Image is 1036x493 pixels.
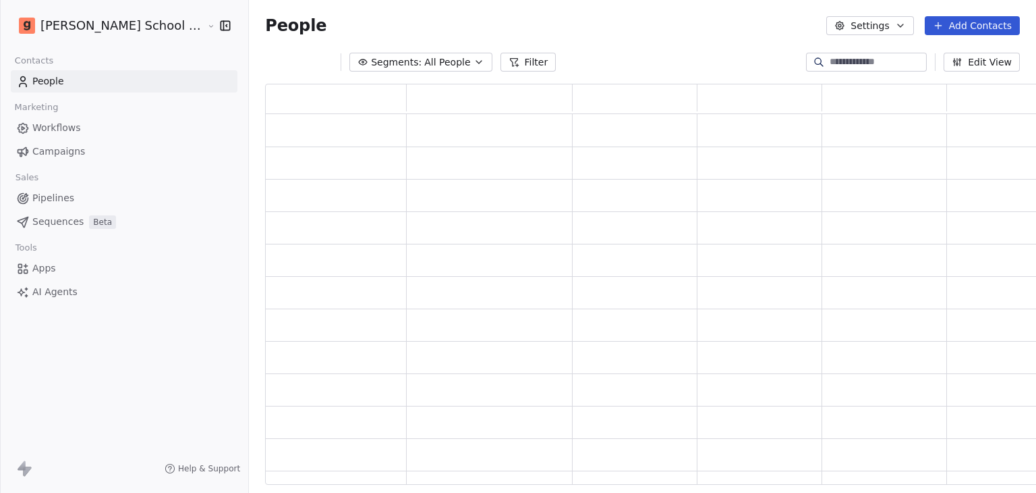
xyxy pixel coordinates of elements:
[32,285,78,299] span: AI Agents
[265,16,326,36] span: People
[32,215,84,229] span: Sequences
[165,463,240,474] a: Help & Support
[16,14,197,37] button: [PERSON_NAME] School of Finance LLP
[89,215,116,229] span: Beta
[11,70,237,93] a: People
[32,145,85,159] span: Campaigns
[9,51,59,71] span: Contacts
[11,187,237,209] a: Pipelines
[9,238,42,258] span: Tools
[40,17,204,34] span: [PERSON_NAME] School of Finance LLP
[944,53,1020,72] button: Edit View
[19,18,35,34] img: Goela%20School%20Logos%20(4).png
[32,261,56,276] span: Apps
[371,55,422,70] span: Segments:
[826,16,913,35] button: Settings
[11,140,237,163] a: Campaigns
[32,74,64,88] span: People
[11,257,237,280] a: Apps
[32,191,74,205] span: Pipelines
[9,167,45,188] span: Sales
[424,55,470,70] span: All People
[925,16,1020,35] button: Add Contacts
[500,53,556,72] button: Filter
[11,211,237,233] a: SequencesBeta
[11,281,237,303] a: AI Agents
[9,97,64,118] span: Marketing
[32,121,81,135] span: Workflows
[11,117,237,139] a: Workflows
[178,463,240,474] span: Help & Support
